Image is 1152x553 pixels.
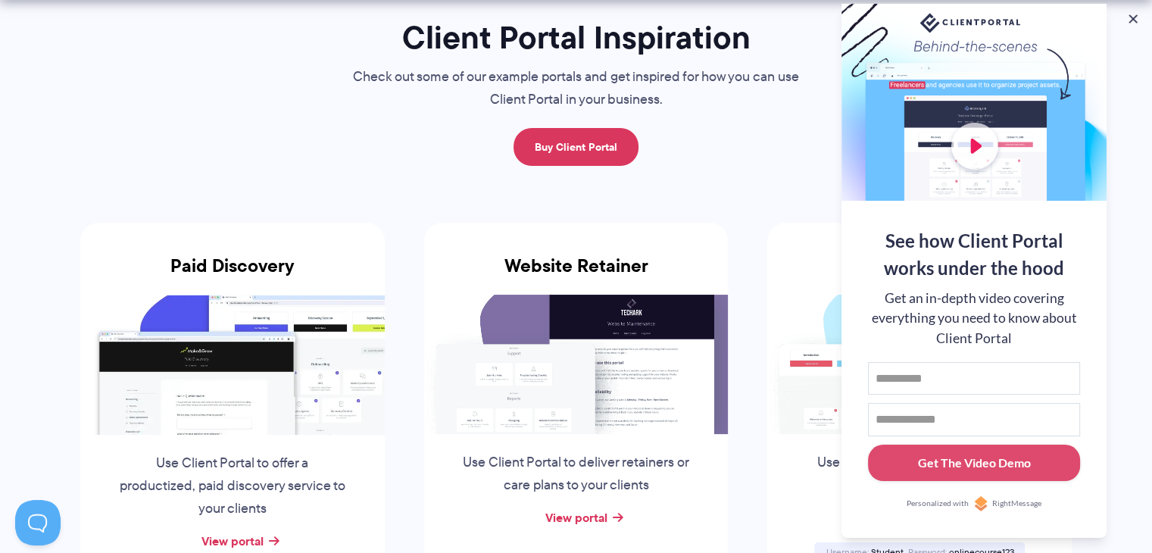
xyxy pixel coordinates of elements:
h3: Online Course [767,255,1072,295]
a: View portal [201,532,264,550]
a: View portal [545,508,607,526]
h3: Paid Discovery [80,255,385,295]
div: Get an in-depth video covering everything you need to know about Client Portal [868,289,1080,348]
h3: Website Retainer [424,255,729,295]
button: Get The Video Demo [868,445,1080,482]
iframe: Toggle Customer Support [15,500,61,545]
span: Personalized with [907,498,969,510]
p: Check out some of our example portals and get inspired for how you can use Client Portal in your ... [323,66,830,111]
p: Use Client Portal to deliver retainers or care plans to your clients [460,451,691,497]
div: See how Client Portal works under the hood [868,227,1080,282]
img: Personalized with RightMessage [973,496,988,511]
a: Personalized withRightMessage [868,496,1080,511]
p: Use Client Portal as a simple online course supplement [804,451,1035,497]
h1: Client Portal Inspiration [323,17,830,58]
p: Use Client Portal to offer a productized, paid discovery service to your clients [117,452,348,520]
div: Get The Video Demo [918,454,1031,472]
span: RightMessage [992,498,1041,510]
a: Buy Client Portal [514,128,638,166]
